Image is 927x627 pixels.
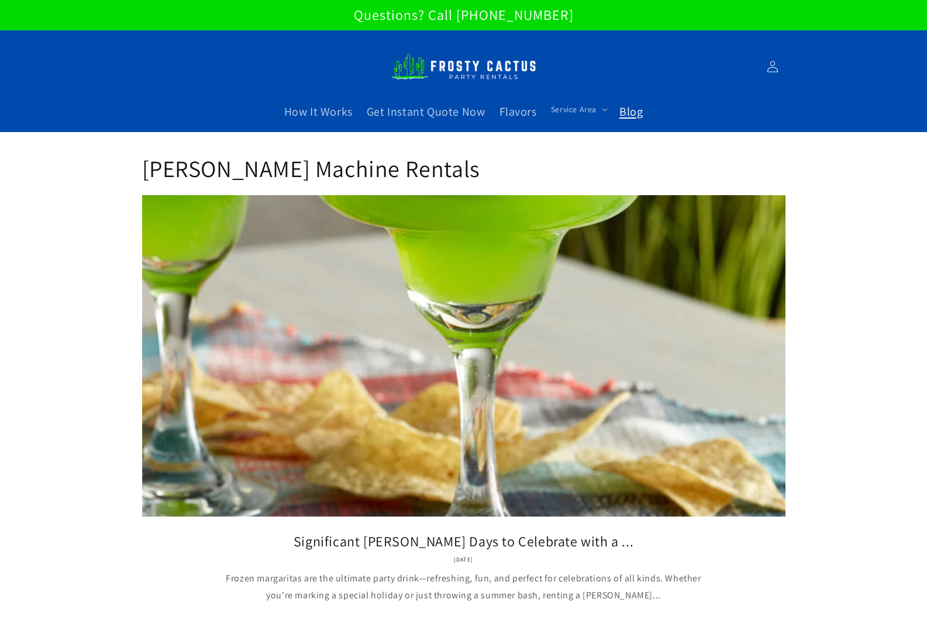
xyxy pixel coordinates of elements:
h1: [PERSON_NAME] Machine Rentals [142,153,785,183]
a: Flavors [492,97,544,126]
span: Flavors [499,104,537,119]
summary: Service Area [544,97,612,122]
a: How It Works [277,97,360,126]
span: Blog [619,104,643,119]
span: How It Works [284,104,353,119]
a: Significant [PERSON_NAME] Days to Celebrate with a ... [160,532,768,550]
a: Blog [612,97,650,126]
a: Get Instant Quote Now [360,97,492,126]
span: Get Instant Quote Now [367,104,485,119]
span: Service Area [551,104,597,115]
img: Frosty Cactus Margarita machine rentals Slushy machine rentals dirt soda dirty slushies [391,47,537,86]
